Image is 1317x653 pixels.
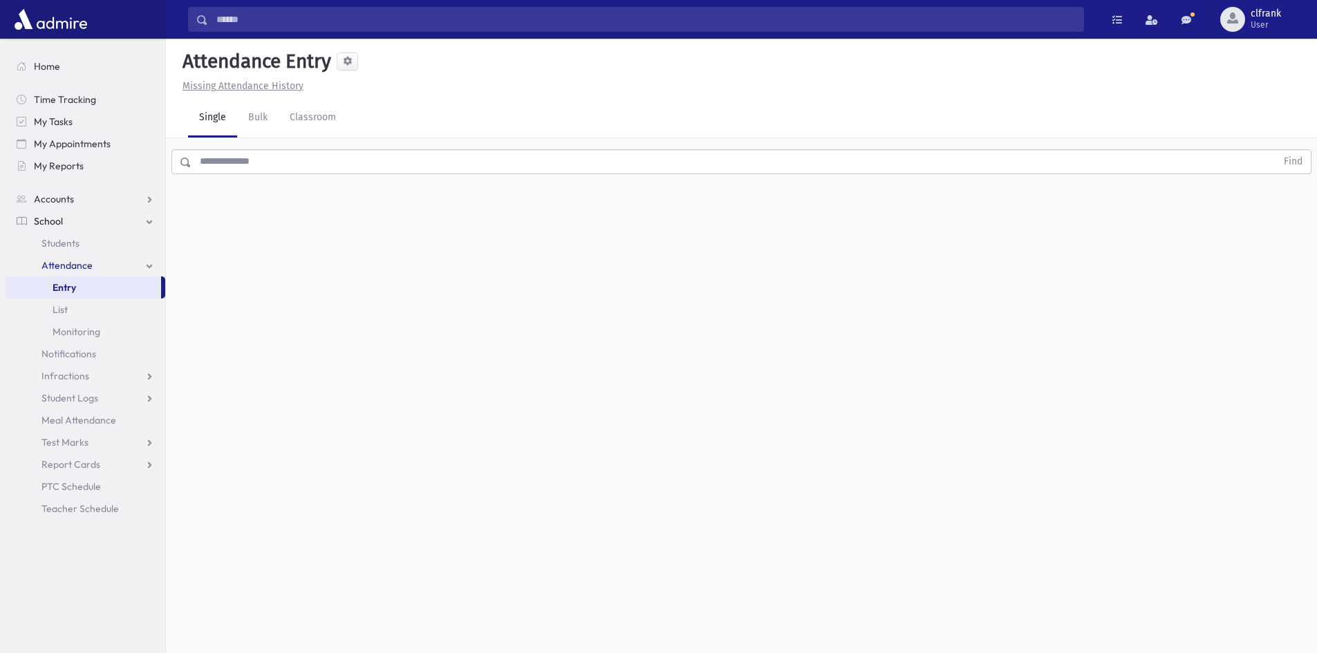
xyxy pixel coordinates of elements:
span: Accounts [34,193,74,205]
a: Bulk [237,99,279,138]
a: Home [6,55,165,77]
input: Search [208,7,1083,32]
span: List [53,303,68,316]
a: Accounts [6,188,165,210]
a: Single [188,99,237,138]
span: Monitoring [53,325,100,338]
span: Meal Attendance [41,414,116,426]
span: Notifications [41,348,96,360]
span: Attendance [41,259,93,272]
span: Teacher Schedule [41,502,119,515]
span: Home [34,60,60,73]
a: Student Logs [6,387,165,409]
a: Report Cards [6,453,165,475]
a: My Tasks [6,111,165,133]
a: PTC Schedule [6,475,165,498]
img: AdmirePro [11,6,91,33]
span: Time Tracking [34,93,96,106]
a: Students [6,232,165,254]
span: My Tasks [34,115,73,128]
a: Classroom [279,99,347,138]
a: Test Marks [6,431,165,453]
span: Student Logs [41,392,98,404]
span: PTC Schedule [41,480,101,493]
span: User [1251,19,1281,30]
span: School [34,215,63,227]
a: Monitoring [6,321,165,343]
a: Infractions [6,365,165,387]
span: Infractions [41,370,89,382]
a: Notifications [6,343,165,365]
span: Students [41,237,80,249]
a: Meal Attendance [6,409,165,431]
span: Entry [53,281,76,294]
a: Time Tracking [6,88,165,111]
a: My Appointments [6,133,165,155]
a: Teacher Schedule [6,498,165,520]
span: My Reports [34,160,84,172]
h5: Attendance Entry [177,50,331,73]
span: Report Cards [41,458,100,471]
a: List [6,299,165,321]
a: Missing Attendance History [177,80,303,92]
span: Test Marks [41,436,88,448]
a: Attendance [6,254,165,276]
u: Missing Attendance History [183,80,303,92]
span: clfrank [1251,8,1281,19]
a: School [6,210,165,232]
span: My Appointments [34,138,111,150]
button: Find [1276,150,1311,173]
a: Entry [6,276,161,299]
a: My Reports [6,155,165,177]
